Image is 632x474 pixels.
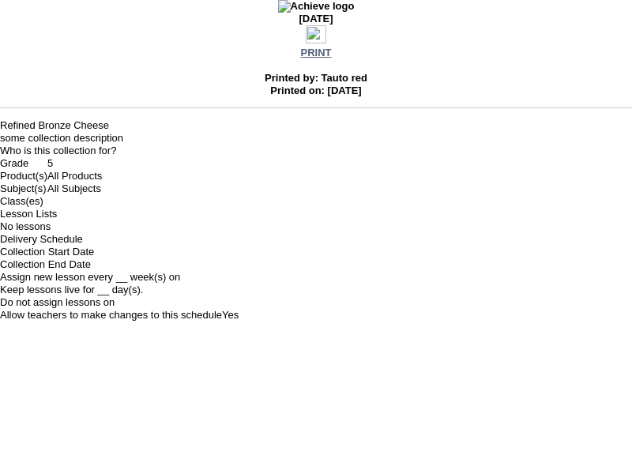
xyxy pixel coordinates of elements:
a: PRINT [301,47,332,58]
td: Yes [222,309,239,322]
img: print.gif [306,25,326,43]
td: 5 [47,157,102,170]
td: All Subjects [47,182,102,195]
td: All Products [47,170,102,182]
